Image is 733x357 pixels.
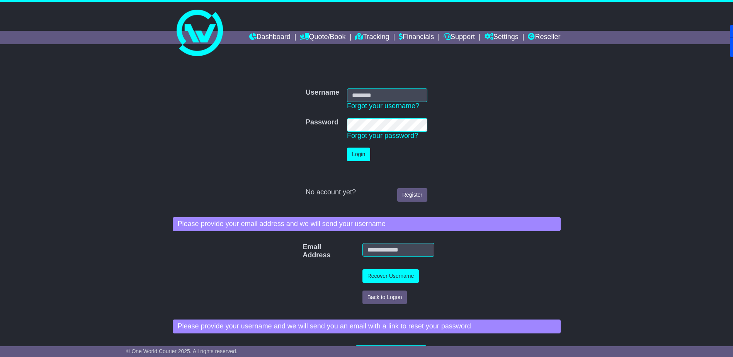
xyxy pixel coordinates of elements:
[173,217,561,231] div: Please provide your email address and we will send your username
[347,132,418,139] a: Forgot your password?
[306,118,338,127] label: Password
[528,31,560,44] a: Reseller
[306,345,316,354] label: Username
[362,269,419,283] button: Recover Username
[299,243,313,260] label: Email Address
[347,102,419,110] a: Forgot your username?
[249,31,291,44] a: Dashboard
[306,188,427,197] div: No account yet?
[306,88,339,97] label: Username
[173,320,561,333] div: Please provide your username and we will send you an email with a link to reset your password
[362,291,407,304] button: Back to Logon
[397,188,427,202] a: Register
[444,31,475,44] a: Support
[355,31,389,44] a: Tracking
[347,148,370,161] button: Login
[399,31,434,44] a: Financials
[485,31,519,44] a: Settings
[126,348,238,354] span: © One World Courier 2025. All rights reserved.
[300,31,345,44] a: Quote/Book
